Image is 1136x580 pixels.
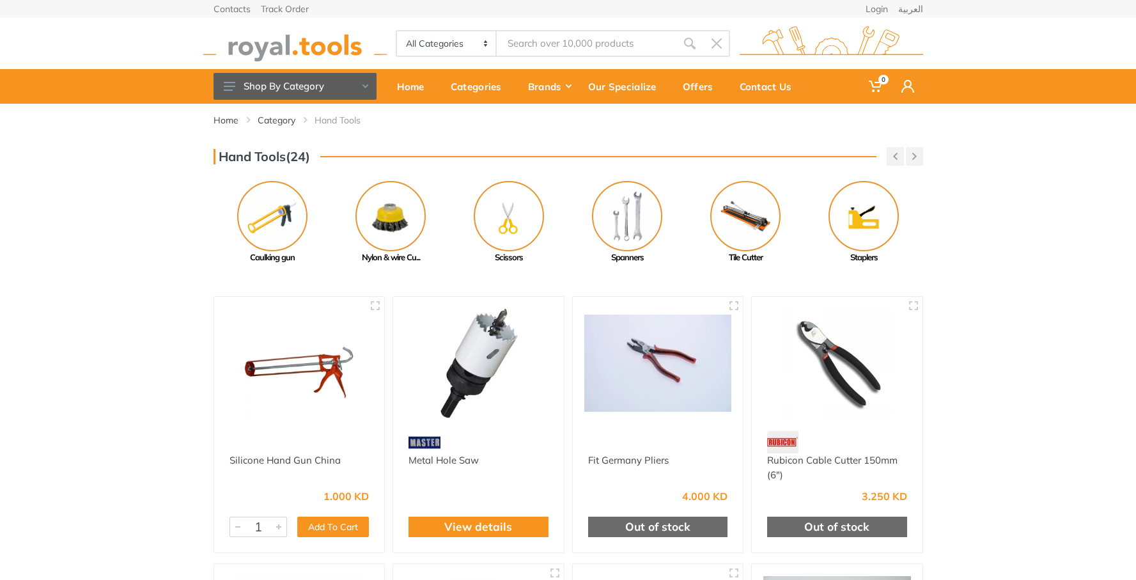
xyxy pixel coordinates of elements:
a: 0 [860,69,892,104]
a: Spanners [568,181,687,264]
div: 4.000 KD [682,491,728,501]
div: Brands [519,73,579,100]
a: Home [214,114,238,127]
img: Royal - Spanners [592,181,662,251]
select: Category [397,31,497,56]
h3: Hand Tools(24) [214,149,310,164]
img: Royal Tools - Metal Hole Saw [405,308,552,419]
img: Royal - Scissors [474,181,544,251]
div: Our Specialize [579,73,674,100]
a: Scissors [450,181,568,264]
a: Track Order [261,4,309,13]
img: royal.tools Logo [740,26,923,61]
img: 20.webp [408,431,440,453]
nav: breadcrumb [214,114,923,127]
a: Metal Hole Saw [408,454,479,466]
a: Staplers [805,181,923,264]
li: Hand Tools [315,114,380,127]
a: Category [258,114,295,127]
img: Royal Tools - Silicone Hand Gun China [226,308,373,419]
div: Nylon & wire Cu... [332,251,450,264]
a: Fit Germany Pliers [588,454,669,466]
a: Tile Cutter [687,181,805,264]
img: Royal Tools - Rubicon Cable Cutter 150mm (6 [763,308,911,419]
img: Royal - Tile Cutter [710,181,781,251]
button: Add To Cart [297,517,369,537]
img: royal.tools Logo [203,26,387,61]
div: Out of stock [588,517,728,537]
img: Royal - Nylon & wire Cup [355,181,426,251]
div: Offers [674,73,731,100]
a: Caulking gun [214,181,332,264]
div: Spanners [568,251,687,264]
div: Home [388,73,442,100]
a: Login [866,4,888,13]
div: Contact Us [731,73,809,100]
a: العربية [898,4,923,13]
input: Site search [497,30,676,57]
button: Shop By Category [214,73,377,100]
a: Home [388,69,442,104]
a: Our Specialize [579,69,674,104]
a: Contacts [214,4,251,13]
div: 3.250 KD [862,491,907,501]
img: Royal - Caulking gun [237,181,307,251]
div: 1.000 KD [323,491,369,501]
img: 33.webp [767,431,798,453]
a: Contact Us [731,69,809,104]
img: 1.webp [588,431,615,453]
div: Tile Cutter [687,251,805,264]
div: Categories [442,73,519,100]
a: Offers [674,69,731,104]
div: Out of stock [767,517,907,537]
a: View details [444,519,512,535]
a: Rubicon Cable Cutter 150mm (6") [767,454,898,481]
div: Scissors [450,251,568,264]
img: Royal Tools - Fit Germany Pliers [584,308,732,419]
div: Staplers [805,251,923,264]
div: Caulking gun [214,251,332,264]
a: Silicone Hand Gun China [230,454,341,466]
img: Royal - Staplers [829,181,899,251]
span: 0 [878,75,889,84]
a: Categories [442,69,519,104]
img: 1.webp [230,431,256,453]
a: Nylon & wire Cu... [332,181,450,264]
